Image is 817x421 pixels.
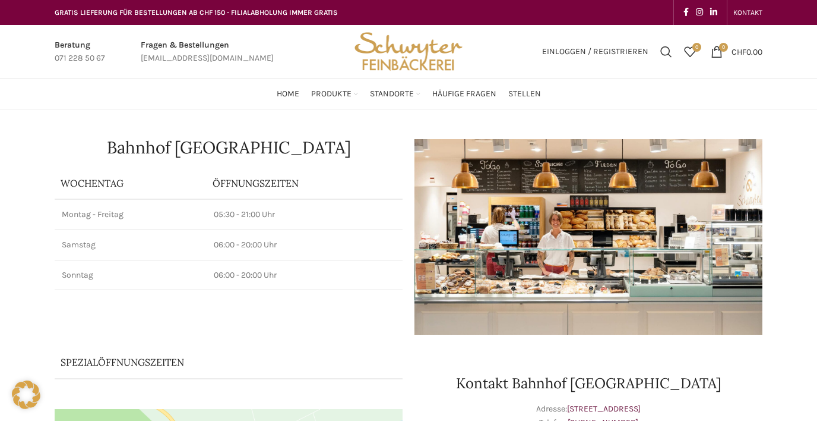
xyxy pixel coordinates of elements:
a: Linkedin social link [707,4,721,21]
a: Instagram social link [692,4,707,21]
bdi: 0.00 [731,46,762,56]
span: Standorte [370,89,414,100]
a: Suchen [654,40,678,64]
span: KONTAKT [733,8,762,17]
a: [STREET_ADDRESS] [567,404,641,414]
span: GRATIS LIEFERUNG FÜR BESTELLUNGEN AB CHF 150 - FILIALABHOLUNG IMMER GRATIS [55,8,338,17]
a: Standorte [370,82,420,106]
a: KONTAKT [733,1,762,24]
p: 06:00 - 20:00 Uhr [214,239,395,251]
span: Einloggen / Registrieren [542,48,648,56]
a: Produkte [311,82,358,106]
img: Bäckerei Schwyter [350,25,467,78]
a: Häufige Fragen [432,82,496,106]
a: Infobox link [141,39,274,65]
p: Spezialöffnungszeiten [61,356,363,369]
p: Montag - Freitag [62,209,199,221]
a: 0 [678,40,702,64]
a: Einloggen / Registrieren [536,40,654,64]
div: Secondary navigation [727,1,768,24]
span: 0 [692,43,701,52]
p: 06:00 - 20:00 Uhr [214,269,395,281]
div: Meine Wunschliste [678,40,702,64]
p: ÖFFNUNGSZEITEN [213,177,397,190]
span: Häufige Fragen [432,89,496,100]
p: 05:30 - 21:00 Uhr [214,209,395,221]
h1: Bahnhof [GEOGRAPHIC_DATA] [55,139,403,156]
div: Main navigation [49,82,768,106]
a: Stellen [508,82,541,106]
a: Facebook social link [680,4,692,21]
span: CHF [731,46,746,56]
a: Home [277,82,299,106]
p: Wochentag [61,177,201,190]
a: Infobox link [55,39,105,65]
span: Home [277,89,299,100]
p: Sonntag [62,269,199,281]
span: Stellen [508,89,541,100]
span: 0 [719,43,728,52]
span: Produkte [311,89,351,100]
a: 0 CHF0.00 [705,40,768,64]
h2: Kontakt Bahnhof [GEOGRAPHIC_DATA] [414,376,762,391]
p: Samstag [62,239,199,251]
a: Site logo [350,46,467,56]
